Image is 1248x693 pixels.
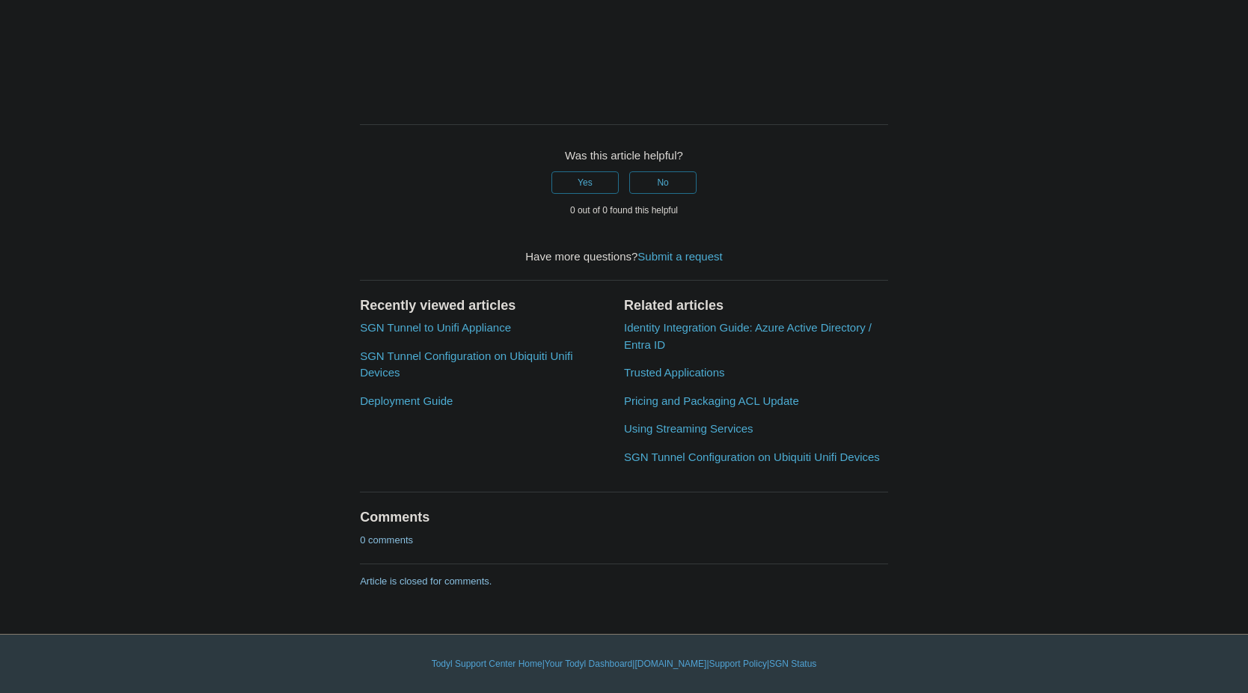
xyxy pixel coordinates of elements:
a: Submit a request [637,250,722,263]
button: This article was helpful [551,171,619,194]
a: [DOMAIN_NAME] [634,657,706,671]
h2: Comments [360,507,888,528]
a: Trusted Applications [624,366,725,379]
a: Your Todyl Dashboard [545,657,632,671]
div: | | | | [190,657,1058,671]
a: Using Streaming Services [624,422,753,435]
h2: Recently viewed articles [360,296,609,316]
p: 0 comments [360,533,413,548]
a: Support Policy [709,657,767,671]
div: Have more questions? [360,248,888,266]
a: Deployment Guide [360,394,453,407]
span: Was this article helpful? [565,149,683,162]
p: Article is closed for comments. [360,574,492,589]
a: SGN Tunnel Configuration on Ubiquiti Unifi Devices [624,451,880,463]
a: SGN Status [769,657,816,671]
a: Identity Integration Guide: Azure Active Directory / Entra ID [624,321,872,351]
h2: Related articles [624,296,888,316]
span: 0 out of 0 found this helpful [570,205,678,216]
a: SGN Tunnel Configuration on Ubiquiti Unifi Devices [360,349,572,379]
a: Todyl Support Center Home [432,657,542,671]
button: This article was not helpful [629,171,697,194]
a: SGN Tunnel to Unifi Appliance [360,321,511,334]
a: Pricing and Packaging ACL Update [624,394,799,407]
